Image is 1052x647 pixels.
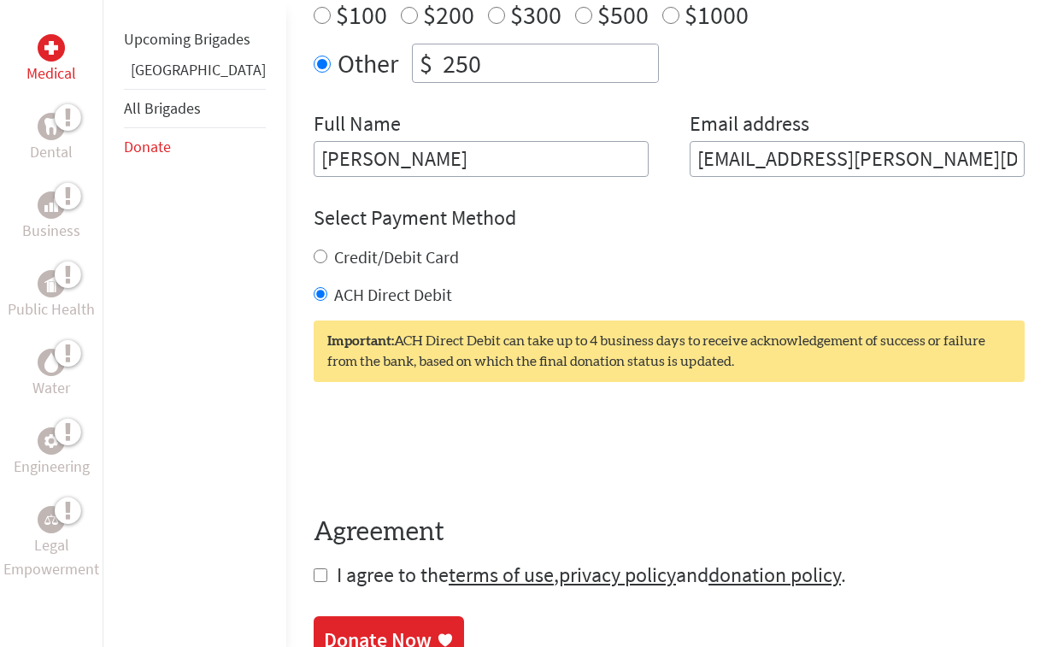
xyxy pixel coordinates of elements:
[314,110,401,141] label: Full Name
[30,113,73,164] a: DentalDental
[44,41,58,55] img: Medical
[38,34,65,62] div: Medical
[22,219,80,243] p: Business
[44,118,58,134] img: Dental
[44,275,58,292] img: Public Health
[338,44,398,83] label: Other
[124,58,266,89] li: Panama
[44,352,58,372] img: Water
[3,506,99,581] a: Legal EmpowermentLegal Empowerment
[44,198,58,212] img: Business
[38,113,65,140] div: Dental
[124,21,266,58] li: Upcoming Brigades
[38,506,65,533] div: Legal Empowerment
[413,44,439,82] div: $
[449,562,554,588] a: terms of use
[439,44,658,82] input: Enter Amount
[32,376,70,400] p: Water
[38,270,65,297] div: Public Health
[44,434,58,448] img: Engineering
[38,191,65,219] div: Business
[14,427,90,479] a: EngineeringEngineering
[124,137,171,156] a: Donate
[327,334,394,348] strong: Important:
[337,562,846,588] span: I agree to the , and .
[314,517,1025,548] h4: Agreement
[8,270,95,321] a: Public HealthPublic Health
[38,427,65,455] div: Engineering
[14,455,90,479] p: Engineering
[44,515,58,525] img: Legal Empowerment
[26,34,76,85] a: MedicalMedical
[38,349,65,376] div: Water
[124,128,266,166] li: Donate
[314,321,1025,382] div: ACH Direct Debit can take up to 4 business days to receive acknowledgement of success or failure ...
[334,284,452,305] label: ACH Direct Debit
[3,533,99,581] p: Legal Empowerment
[131,60,266,79] a: [GEOGRAPHIC_DATA]
[124,89,266,128] li: All Brigades
[559,562,676,588] a: privacy policy
[314,204,1025,232] h4: Select Payment Method
[314,141,649,177] input: Enter Full Name
[690,141,1025,177] input: Your Email
[314,416,573,483] iframe: reCAPTCHA
[22,191,80,243] a: BusinessBusiness
[32,349,70,400] a: WaterWater
[124,98,201,118] a: All Brigades
[26,62,76,85] p: Medical
[708,562,841,588] a: donation policy
[334,246,459,268] label: Credit/Debit Card
[8,297,95,321] p: Public Health
[124,29,250,49] a: Upcoming Brigades
[30,140,73,164] p: Dental
[690,110,809,141] label: Email address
